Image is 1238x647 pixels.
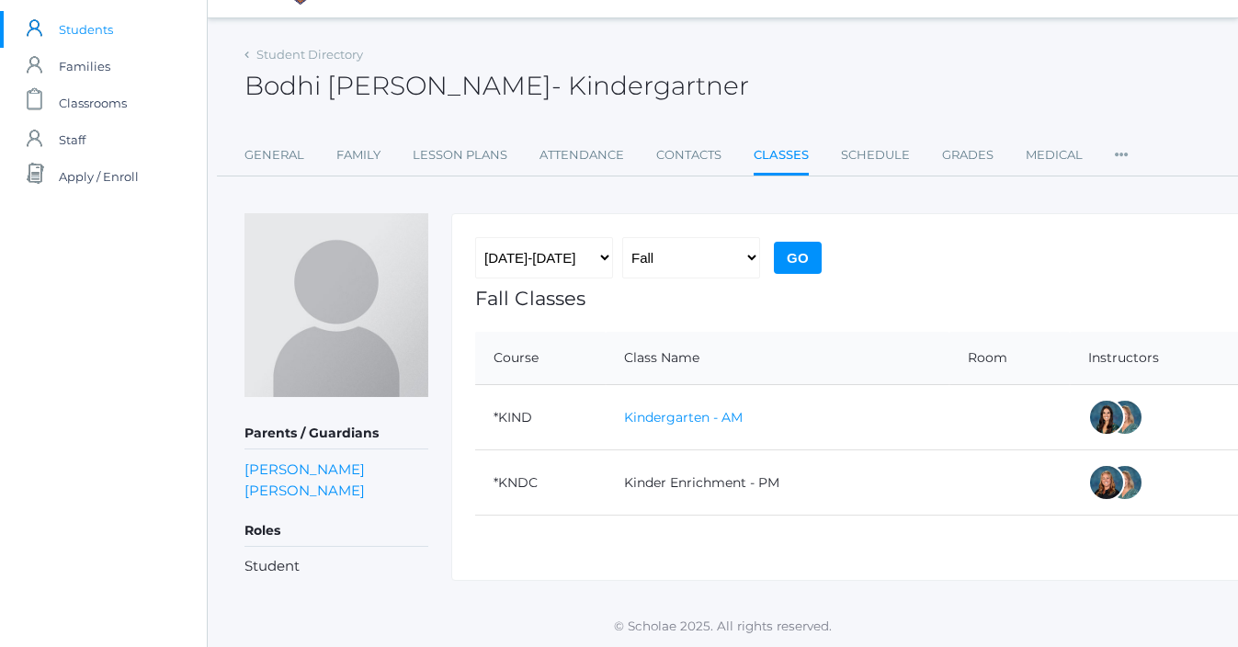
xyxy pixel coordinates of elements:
p: © Scholae 2025. All rights reserved. [208,617,1238,635]
a: [PERSON_NAME] [244,480,365,501]
a: Grades [942,137,994,174]
span: Apply / Enroll [59,158,139,195]
h2: Bodhi [PERSON_NAME] [244,72,749,100]
li: Student [244,556,428,577]
a: Lesson Plans [413,137,507,174]
th: Class Name [606,332,948,385]
a: Kindergarten - AM [624,409,743,426]
div: Maureen Doyle [1107,464,1143,501]
td: *KNDC [475,450,606,516]
a: Attendance [539,137,624,174]
th: Course [475,332,606,385]
a: Kinder Enrichment - PM [624,474,779,491]
th: Room [949,332,1070,385]
td: *KIND [475,385,606,450]
h5: Parents / Guardians [244,418,428,449]
a: Student Directory [256,47,363,62]
span: Families [59,48,110,85]
input: Go [774,242,822,274]
span: Students [59,11,113,48]
span: Staff [59,121,85,158]
a: [PERSON_NAME] [244,459,365,480]
a: Classes [754,137,809,176]
div: Maureen Doyle [1107,399,1143,436]
a: Schedule [841,137,910,174]
a: Medical [1026,137,1083,174]
a: Family [336,137,380,174]
h5: Roles [244,516,428,547]
a: Contacts [656,137,721,174]
div: Jordyn Dewey [1088,399,1125,436]
div: Nicole Dean [1088,464,1125,501]
a: General [244,137,304,174]
img: Bodhi Dreher [244,213,428,397]
span: - Kindergartner [551,70,749,101]
span: Classrooms [59,85,127,121]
